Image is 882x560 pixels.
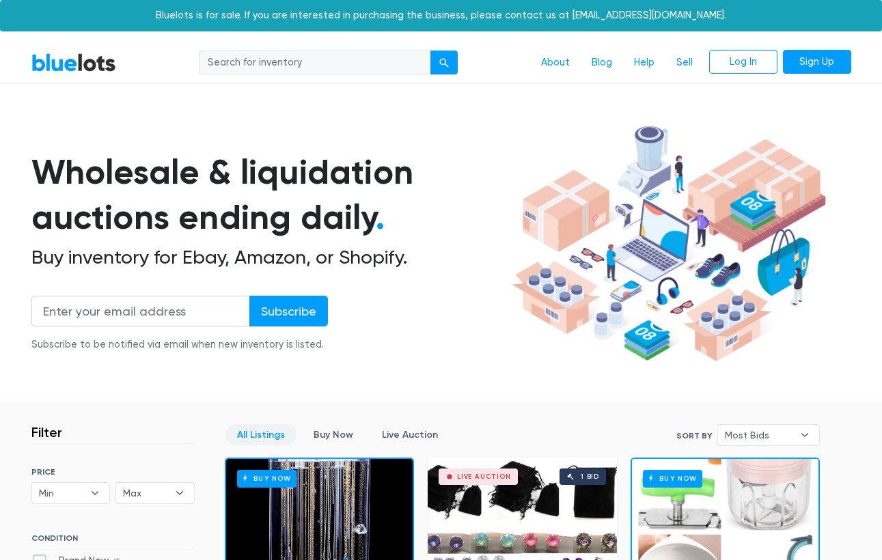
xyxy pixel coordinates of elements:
[790,425,819,445] b: ▾
[31,246,507,269] h2: Buy inventory for Ebay, Amazon, or Shopify.
[783,50,851,74] a: Sign Up
[81,483,109,503] b: ▾
[39,483,84,503] span: Min
[225,424,297,445] a: All Listings
[623,50,665,76] a: Help
[530,50,581,76] a: About
[199,51,431,75] input: Search for inventory
[709,50,777,74] a: Log In
[165,483,194,503] b: ▾
[370,424,450,445] a: Live Auction
[31,467,195,477] h6: PRICE
[581,50,623,76] a: Blog
[725,425,793,445] span: Most Bids
[665,50,704,76] a: Sell
[507,120,831,368] img: hero-ee84e7d0318cb26816c560f6b4441b76977f77a177738b4e94f68c95b2b83dbb.png
[581,473,599,480] div: 1 bid
[643,470,702,487] h6: Buy Now
[31,150,507,240] h1: Wholesale & liquidation auctions ending daily
[376,197,385,238] span: .
[676,430,712,442] label: Sort By
[31,337,328,352] div: Subscribe to be notified via email when new inventory is listed.
[249,296,328,326] input: Subscribe
[302,424,365,445] a: Buy Now
[31,533,195,548] h6: CONDITION
[31,424,62,440] h3: Filter
[123,483,168,503] span: Max
[457,473,511,480] div: Live Auction
[31,296,250,326] input: Enter your email address
[31,53,116,72] a: BlueLots
[237,470,297,487] h6: Buy Now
